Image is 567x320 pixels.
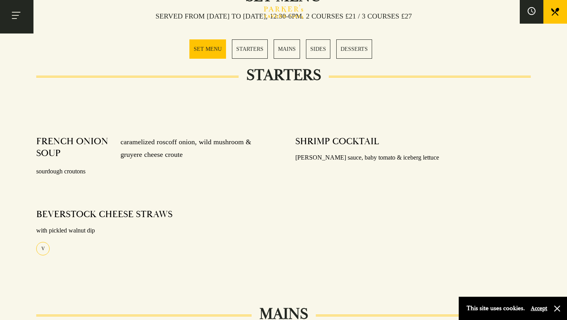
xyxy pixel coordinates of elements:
[36,225,272,236] p: with pickled walnut dip
[274,39,300,59] a: 3 / 5
[148,12,420,20] h3: Served from [DATE] to [DATE], 12:30-6pm. 2 COURSES £21 / 3 COURSES £27
[36,242,50,255] div: V
[36,166,272,177] p: sourdough croutons
[113,136,272,161] p: caramelized roscoff onion, wild mushroom & gruyere cheese croute
[36,136,113,161] h4: FRENCH ONION SOUP
[553,305,561,313] button: Close and accept
[531,305,547,312] button: Accept
[336,39,372,59] a: 5 / 5
[467,303,525,314] p: This site uses cookies.
[36,208,172,220] h4: BEVERSTOCK CHEESE STRAWS
[295,152,531,164] p: [PERSON_NAME] sauce, baby tomato & iceberg lettuce
[295,136,379,147] h4: SHRIMP COCKTAIL
[306,39,330,59] a: 4 / 5
[189,39,226,59] a: 1 / 5
[239,66,329,85] h2: STARTERS
[232,39,268,59] a: 2 / 5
